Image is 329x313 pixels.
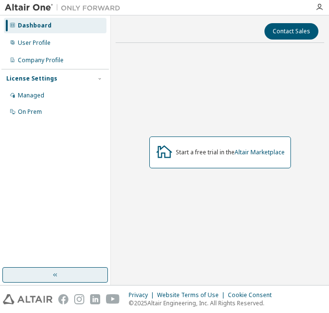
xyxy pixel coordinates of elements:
[6,75,57,82] div: License Settings
[18,22,52,29] div: Dashboard
[58,294,68,304] img: facebook.svg
[18,39,51,47] div: User Profile
[129,299,277,307] p: © 2025 Altair Engineering, Inc. All Rights Reserved.
[3,294,53,304] img: altair_logo.svg
[228,291,277,299] div: Cookie Consent
[176,149,285,156] div: Start a free trial in the
[106,294,120,304] img: youtube.svg
[235,148,285,156] a: Altair Marketplace
[129,291,157,299] div: Privacy
[264,23,318,40] button: Contact Sales
[90,294,100,304] img: linkedin.svg
[18,108,42,116] div: On Prem
[18,92,44,99] div: Managed
[157,291,228,299] div: Website Terms of Use
[18,56,64,64] div: Company Profile
[74,294,84,304] img: instagram.svg
[5,3,125,13] img: Altair One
